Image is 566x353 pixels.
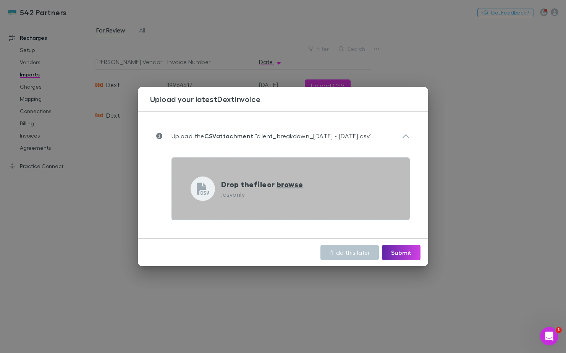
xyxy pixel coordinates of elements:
p: .csv only [221,190,303,199]
strong: CSV attachment [204,132,254,140]
div: Upload theCSVattachment "client_breakdown_[DATE] - [DATE].csv" [150,124,416,148]
span: browse [277,179,303,189]
h3: Upload your latest Dext invoice [150,94,428,104]
button: I’ll do this later [320,245,379,260]
p: Upload the "client_breakdown_[DATE] - [DATE].csv" [162,131,372,141]
span: 1 [556,327,562,333]
p: Drop the file or [221,178,303,190]
button: Submit [382,245,420,260]
iframe: Intercom live chat [540,327,558,345]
